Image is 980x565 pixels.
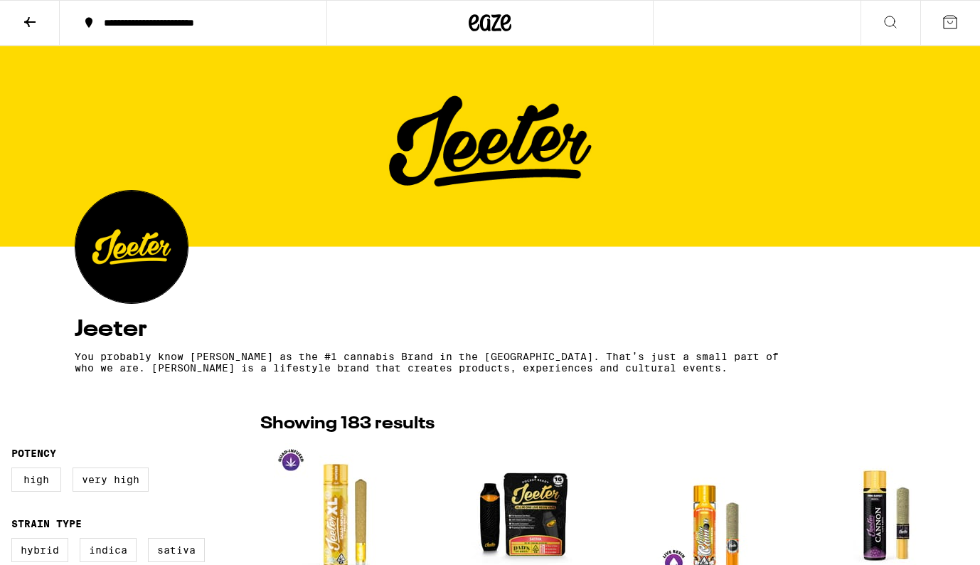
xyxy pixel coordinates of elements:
[11,468,61,492] label: High
[260,412,435,436] p: Showing 183 results
[148,538,205,562] label: Sativa
[11,518,82,529] legend: Strain Type
[11,448,56,459] legend: Potency
[75,191,188,303] img: Jeeter logo
[75,318,905,341] h4: Jeeter
[80,538,137,562] label: Indica
[11,538,68,562] label: Hybrid
[75,351,780,374] p: You probably know [PERSON_NAME] as the #1 cannabis Brand in the [GEOGRAPHIC_DATA]. That’s just a ...
[73,468,149,492] label: Very High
